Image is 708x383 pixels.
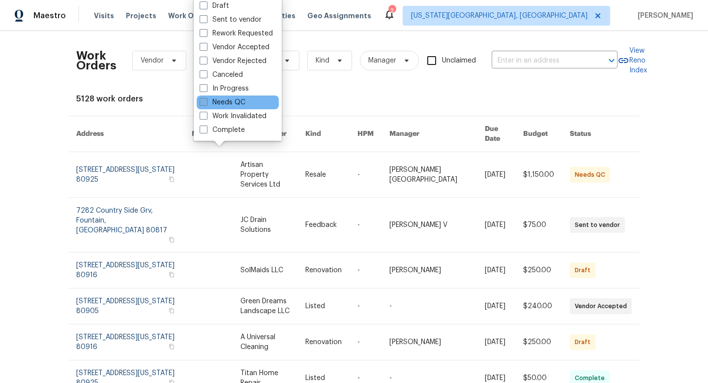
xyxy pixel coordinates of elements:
[350,253,382,288] td: -
[200,1,229,11] label: Draft
[492,53,590,68] input: Enter in an address
[141,56,164,65] span: Vendor
[382,116,477,152] th: Manager
[388,6,395,16] div: 2
[200,125,245,135] label: Complete
[200,70,243,80] label: Canceled
[167,175,176,184] button: Copy Address
[184,116,233,152] th: Messages
[350,116,382,152] th: HPM
[233,253,297,288] td: SolMaids LLC
[200,97,245,107] label: Needs QC
[76,94,632,104] div: 5128 work orders
[382,288,477,324] td: -
[605,54,619,67] button: Open
[167,235,176,244] button: Copy Address
[168,11,213,21] span: Work Orders
[442,56,476,66] span: Unclaimed
[200,29,273,38] label: Rework Requested
[350,152,382,198] td: -
[200,56,266,66] label: Vendor Rejected
[562,116,640,152] th: Status
[297,324,350,360] td: Renovation
[316,56,329,65] span: Kind
[126,11,156,21] span: Projects
[297,116,350,152] th: Kind
[382,198,477,253] td: [PERSON_NAME] V
[233,288,297,324] td: Green Dreams Landscape LLC
[350,324,382,360] td: -
[167,270,176,279] button: Copy Address
[167,306,176,315] button: Copy Address
[297,198,350,253] td: Feedback
[233,152,297,198] td: Artisan Property Services Ltd
[200,111,266,121] label: Work Invalidated
[33,11,66,21] span: Maestro
[297,253,350,288] td: Renovation
[368,56,396,65] span: Manager
[307,11,371,21] span: Geo Assignments
[350,198,382,253] td: -
[94,11,114,21] span: Visits
[411,11,588,21] span: [US_STATE][GEOGRAPHIC_DATA], [GEOGRAPHIC_DATA]
[233,324,297,360] td: A Universal Cleaning
[68,116,184,152] th: Address
[382,324,477,360] td: [PERSON_NAME]
[200,15,262,25] label: Sent to vendor
[382,152,477,198] td: [PERSON_NAME][GEOGRAPHIC_DATA]
[76,51,117,70] h2: Work Orders
[618,46,647,75] a: View Reno Index
[350,288,382,324] td: -
[382,253,477,288] td: [PERSON_NAME]
[200,42,269,52] label: Vendor Accepted
[297,288,350,324] td: Listed
[200,84,249,94] label: In Progress
[634,11,693,21] span: [PERSON_NAME]
[167,342,176,351] button: Copy Address
[515,116,562,152] th: Budget
[477,116,515,152] th: Due Date
[297,152,350,198] td: Resale
[233,198,297,253] td: JC Drain Solutions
